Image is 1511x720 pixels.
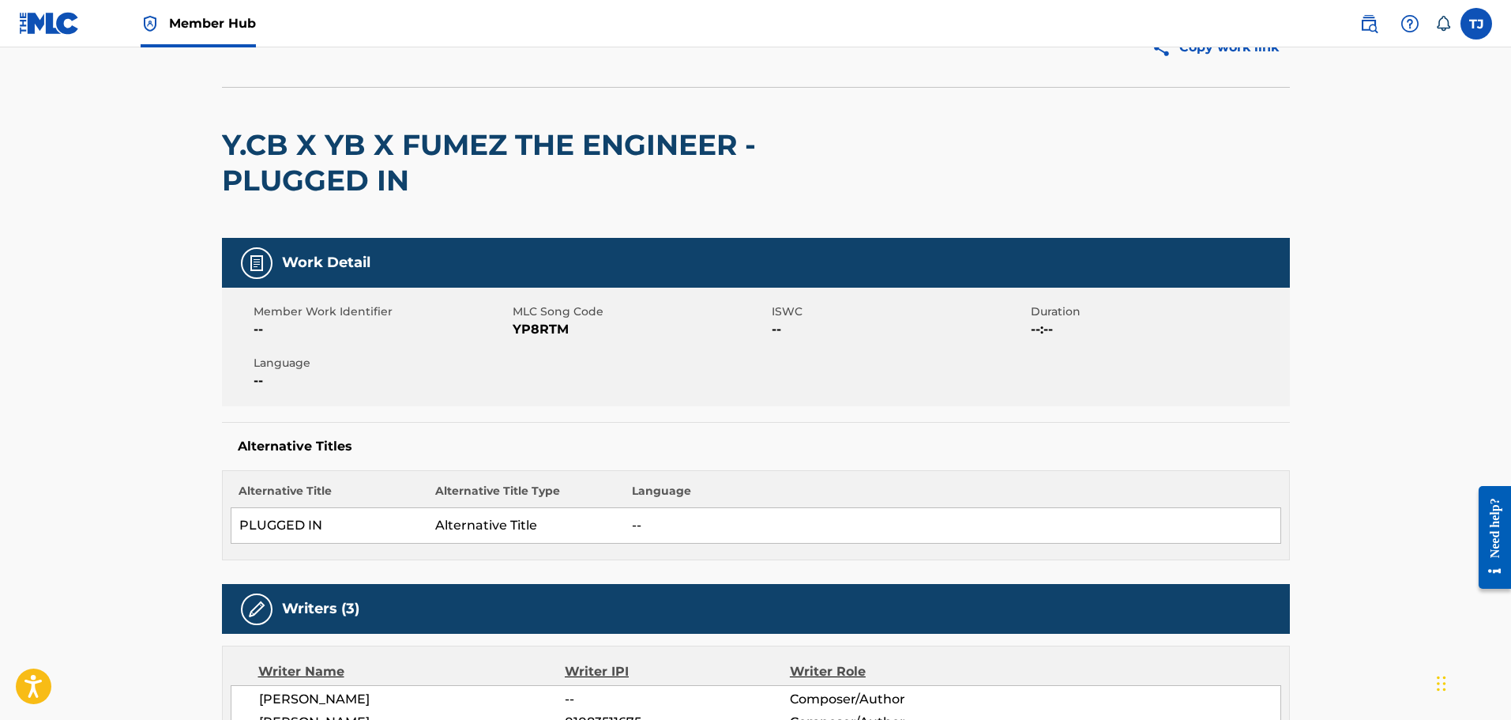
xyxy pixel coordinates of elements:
[231,483,427,508] th: Alternative Title
[427,483,624,508] th: Alternative Title Type
[259,690,566,709] span: [PERSON_NAME]
[1394,8,1426,40] div: Help
[1359,14,1378,33] img: search
[772,303,1027,320] span: ISWC
[565,690,789,709] span: --
[1353,8,1385,40] a: Public Search
[247,600,266,619] img: Writers
[238,439,1274,454] h5: Alternative Titles
[19,12,80,35] img: MLC Logo
[1400,14,1419,33] img: help
[1460,8,1492,40] div: User Menu
[141,14,160,33] img: Top Rightsholder
[222,127,863,198] h2: Y.CB X YB X FUMEZ THE ENGINEER - PLUGGED IN
[565,662,790,681] div: Writer IPI
[1467,473,1511,601] iframe: Resource Center
[1152,38,1179,58] img: Copy work link
[1435,16,1451,32] div: Notifications
[231,508,427,544] td: PLUGGED IN
[169,14,256,32] span: Member Hub
[790,690,994,709] span: Composer/Author
[1031,303,1286,320] span: Duration
[282,254,370,272] h5: Work Detail
[258,662,566,681] div: Writer Name
[624,483,1280,508] th: Language
[254,371,509,390] span: --
[513,320,768,339] span: YP8RTM
[247,254,266,273] img: Work Detail
[1141,28,1290,67] button: Copy work link
[254,303,509,320] span: Member Work Identifier
[427,508,624,544] td: Alternative Title
[1031,320,1286,339] span: --:--
[282,600,359,618] h5: Writers (3)
[254,355,509,371] span: Language
[790,662,994,681] div: Writer Role
[624,508,1280,544] td: --
[772,320,1027,339] span: --
[1432,644,1511,720] iframe: Chat Widget
[1437,660,1446,707] div: Drag
[513,303,768,320] span: MLC Song Code
[254,320,509,339] span: --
